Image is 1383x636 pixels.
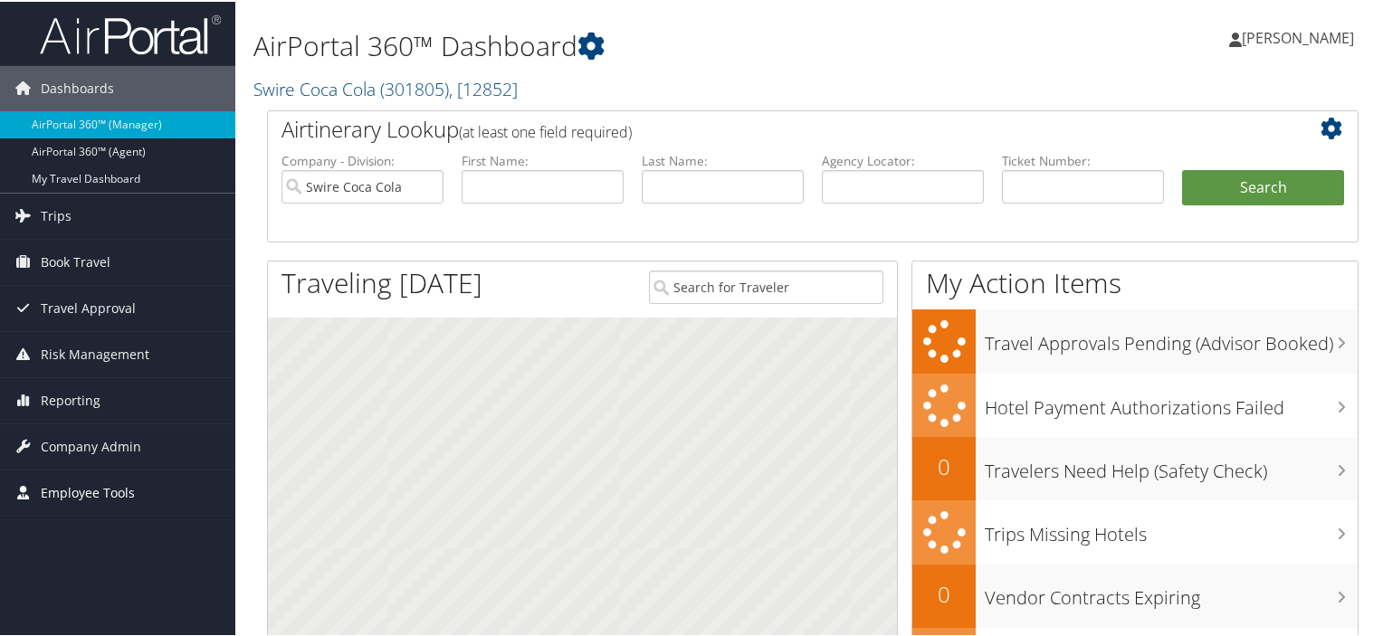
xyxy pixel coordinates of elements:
[253,75,518,100] a: Swire Coca Cola
[642,150,804,168] label: Last Name:
[449,75,518,100] span: , [ 12852 ]
[985,384,1358,419] h3: Hotel Payment Authorizations Failed
[41,192,72,237] span: Trips
[1242,26,1354,46] span: [PERSON_NAME]
[41,469,135,514] span: Employee Tools
[822,150,984,168] label: Agency Locator:
[281,262,482,300] h1: Traveling [DATE]
[912,308,1358,372] a: Travel Approvals Pending (Advisor Booked)
[912,450,976,480] h2: 0
[912,498,1358,563] a: Trips Missing Hotels
[985,511,1358,546] h3: Trips Missing Hotels
[649,269,884,302] input: Search for Traveler
[985,320,1358,355] h3: Travel Approvals Pending (Advisor Booked)
[41,238,110,283] span: Book Travel
[912,262,1358,300] h1: My Action Items
[41,64,114,109] span: Dashboards
[41,422,141,468] span: Company Admin
[41,330,149,375] span: Risk Management
[380,75,449,100] span: ( 301805 )
[459,120,632,140] span: (at least one field required)
[1182,168,1344,204] button: Search
[912,372,1358,436] a: Hotel Payment Authorizations Failed
[462,150,624,168] label: First Name:
[281,112,1254,143] h2: Airtinerary Lookup
[1229,9,1372,63] a: [PERSON_NAME]
[40,12,221,54] img: airportal-logo.png
[912,563,1358,626] a: 0Vendor Contracts Expiring
[41,376,100,422] span: Reporting
[985,448,1358,482] h3: Travelers Need Help (Safety Check)
[1002,150,1164,168] label: Ticket Number:
[985,574,1358,609] h3: Vendor Contracts Expiring
[281,150,444,168] label: Company - Division:
[912,435,1358,498] a: 0Travelers Need Help (Safety Check)
[253,25,999,63] h1: AirPortal 360™ Dashboard
[41,284,136,329] span: Travel Approval
[912,577,976,608] h2: 0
